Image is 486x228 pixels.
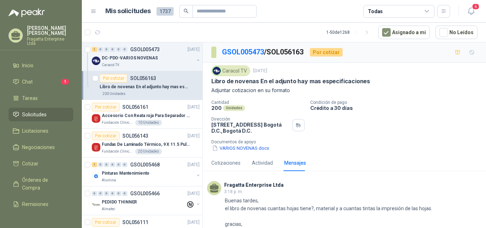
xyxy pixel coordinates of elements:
[465,5,477,18] button: 6
[9,9,45,17] img: Logo peakr
[223,105,245,111] div: Unidades
[102,206,115,212] p: Almatec
[222,47,304,58] p: / SOL056163
[116,162,121,167] div: 0
[211,65,250,76] div: Caracol TV
[102,149,134,154] p: Fundación Clínica Shaio
[225,197,432,228] p: Buenas tardes, el libro de novenas cuantas hojas tiene?, material y a cuantas tintas la impresión...
[211,139,483,144] p: Documentos de apoyo
[92,172,100,180] img: Company Logo
[211,159,241,167] div: Cotizaciones
[22,111,47,118] span: Solicitudes
[130,47,160,52] p: GSOL005473
[92,114,100,123] img: Company Logo
[82,71,202,100] a: Por cotizarSOL056163Libro de novenas En el adjunto hay mas especificaciones200 Unidades
[92,162,97,167] div: 1
[110,47,115,52] div: 0
[284,159,306,167] div: Mensajes
[130,191,160,196] p: GSOL005466
[100,74,127,83] div: Por cotizar
[110,162,115,167] div: 0
[9,140,73,154] a: Negociaciones
[104,47,109,52] div: 0
[102,55,158,62] p: DC-PDO-VARIOS NOVENAS
[92,57,100,65] img: Company Logo
[211,122,290,134] p: [STREET_ADDRESS] Bogotá D.C. , Bogotá D.C.
[187,161,200,168] p: [DATE]
[435,26,477,39] button: No Leídos
[9,173,73,195] a: Órdenes de Compra
[122,47,127,52] div: 0
[368,7,383,15] div: Todas
[187,219,200,226] p: [DATE]
[187,104,200,111] p: [DATE]
[135,149,162,154] div: 20 Unidades
[92,103,120,111] div: Por cotizar
[211,86,477,94] p: Adjuntar cotizacion en su formato
[92,45,201,68] a: 1 0 0 0 0 0 GSOL005473[DATE] Company LogoDC-PDO-VARIOS NOVENASCaracol TV
[22,94,38,102] span: Tareas
[157,7,174,16] span: 1737
[211,105,222,111] p: 200
[9,91,73,105] a: Tareas
[252,159,273,167] div: Actividad
[92,47,97,52] div: 1
[102,112,190,119] p: Accesorio Con Reata roja Para Separador De Fila
[92,143,100,152] img: Company Logo
[102,170,149,177] p: Pinturas Mantenimiento
[110,191,115,196] div: 0
[27,26,73,36] p: [PERSON_NAME] [PERSON_NAME]
[22,143,55,151] span: Negociaciones
[100,84,188,90] p: Libro de novenas En el adjunto hay mas especificaciones
[102,120,134,126] p: Fundación Clínica Shaio
[378,26,430,39] button: Asignado a mi
[104,191,109,196] div: 0
[104,162,109,167] div: 0
[92,132,120,140] div: Por cotizar
[122,133,148,138] p: SOL056143
[222,48,264,56] a: GSOL005473
[92,191,97,196] div: 0
[9,108,73,121] a: Solicitudes
[22,160,38,168] span: Cotizar
[92,160,201,183] a: 1 0 0 0 0 0 GSOL005468[DATE] Company LogoPinturas MantenimientoAlumina
[102,141,190,148] p: Fundas De Laminado Térmico, 9 X 11.5 Pulgadas
[122,220,148,225] p: SOL056111
[135,120,162,126] div: 10 Unidades
[82,100,202,129] a: Por cotizarSOL056161[DATE] Company LogoAccesorio Con Reata roja Para Separador De FilaFundación C...
[116,47,121,52] div: 0
[82,129,202,158] a: Por cotizarSOL056143[DATE] Company LogoFundas De Laminado Térmico, 9 X 11.5 PulgadasFundación Clí...
[22,127,48,135] span: Licitaciones
[102,177,116,183] p: Alumina
[100,91,128,97] div: 200 Unidades
[253,68,267,74] p: [DATE]
[92,201,100,209] img: Company Logo
[187,133,200,139] p: [DATE]
[122,105,148,110] p: SOL056161
[98,191,103,196] div: 0
[22,200,48,208] span: Remisiones
[98,162,103,167] div: 0
[122,191,127,196] div: 0
[105,6,151,16] h1: Mis solicitudes
[187,190,200,197] p: [DATE]
[187,46,200,53] p: [DATE]
[102,199,137,206] p: PEDIDO THINNER
[116,191,121,196] div: 0
[27,37,73,46] p: Fragatta Enterprise Ltda
[92,218,120,227] div: Por cotizar
[102,62,119,68] p: Caracol TV
[98,47,103,52] div: 0
[22,176,67,192] span: Órdenes de Compra
[9,75,73,89] a: Chat1
[213,67,221,75] img: Company Logo
[130,162,160,167] p: GSOL005468
[22,62,33,69] span: Inicio
[122,162,127,167] div: 0
[211,78,370,85] p: Libro de novenas En el adjunto hay mas especificaciones
[9,59,73,72] a: Inicio
[211,144,270,152] button: VARIOS NOVENAS.docx
[310,100,483,105] p: Condición de pago
[472,3,480,10] span: 6
[310,105,483,111] p: Crédito a 30 días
